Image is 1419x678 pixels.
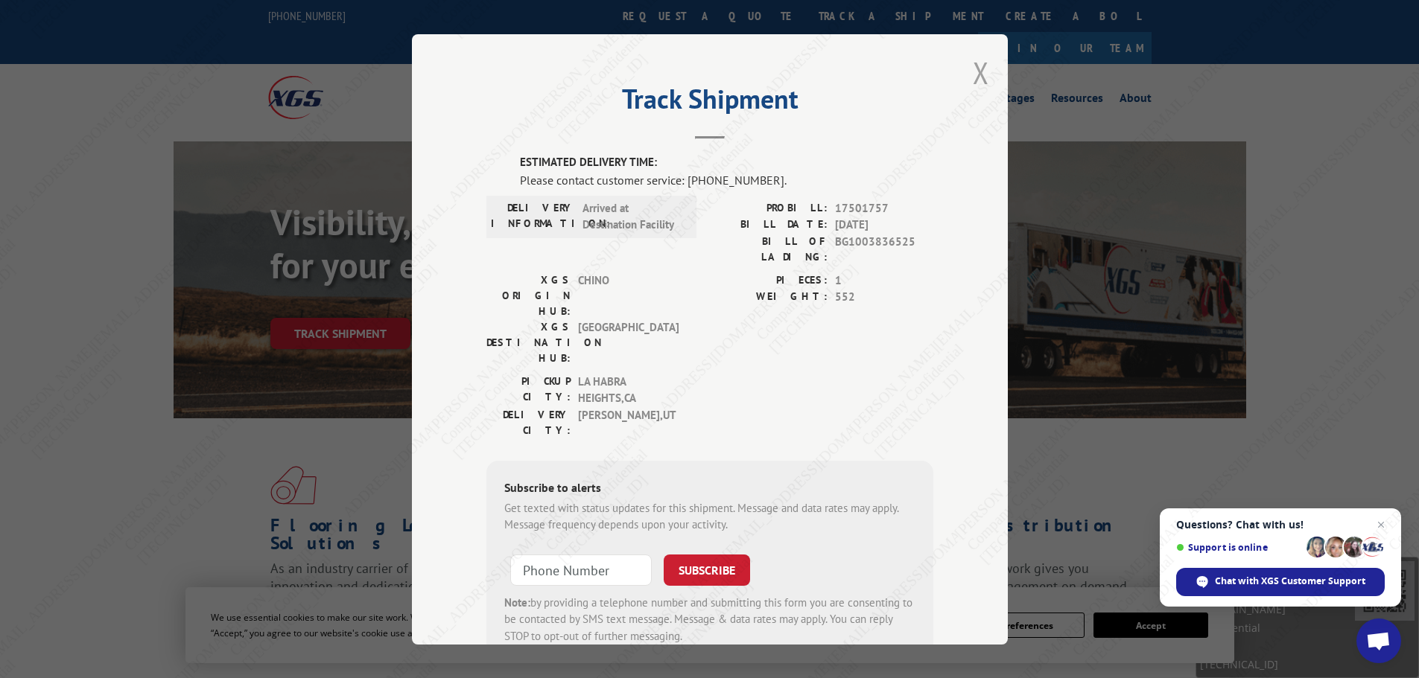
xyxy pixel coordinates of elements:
span: 1 [835,272,933,289]
span: [DATE] [835,217,933,234]
div: Subscribe to alerts [504,478,915,499]
span: Chat with XGS Customer Support [1176,568,1385,596]
span: Chat with XGS Customer Support [1215,575,1365,588]
span: [GEOGRAPHIC_DATA] [578,319,679,365]
label: DELIVERY CITY: [486,406,571,438]
span: [PERSON_NAME] , UT [578,406,679,438]
label: BILL OF LADING: [710,233,828,264]
button: SUBSCRIBE [664,554,750,585]
span: CHINO [578,272,679,319]
a: Open chat [1356,618,1401,663]
label: PIECES: [710,272,828,289]
span: 17501757 [835,199,933,217]
label: XGS DESTINATION HUB: [486,319,571,365]
div: Get texted with status updates for this shipment. Message and data rates may apply. Message frequ... [504,499,915,533]
label: WEIGHT: [710,289,828,306]
h2: Track Shipment [486,89,933,117]
input: Phone Number [510,554,652,585]
label: DELIVERY INFORMATION: [491,199,575,233]
span: Questions? Chat with us! [1176,519,1385,531]
span: Arrived at Destination Facility [582,199,683,233]
span: BG1003836525 [835,233,933,264]
span: 552 [835,289,933,306]
div: by providing a telephone number and submitting this form you are consenting to be contacted by SM... [504,594,915,645]
div: Please contact customer service: [PHONE_NUMBER]. [520,170,933,188]
label: PICKUP CITY: [486,373,571,406]
button: Close modal [973,53,989,92]
span: Support is online [1176,542,1301,553]
label: BILL DATE: [710,217,828,234]
strong: Note: [504,595,530,609]
label: XGS ORIGIN HUB: [486,272,571,319]
label: PROBILL: [710,199,828,217]
label: ESTIMATED DELIVERY TIME: [520,154,933,171]
span: LA HABRA HEIGHTS , CA [578,373,679,406]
